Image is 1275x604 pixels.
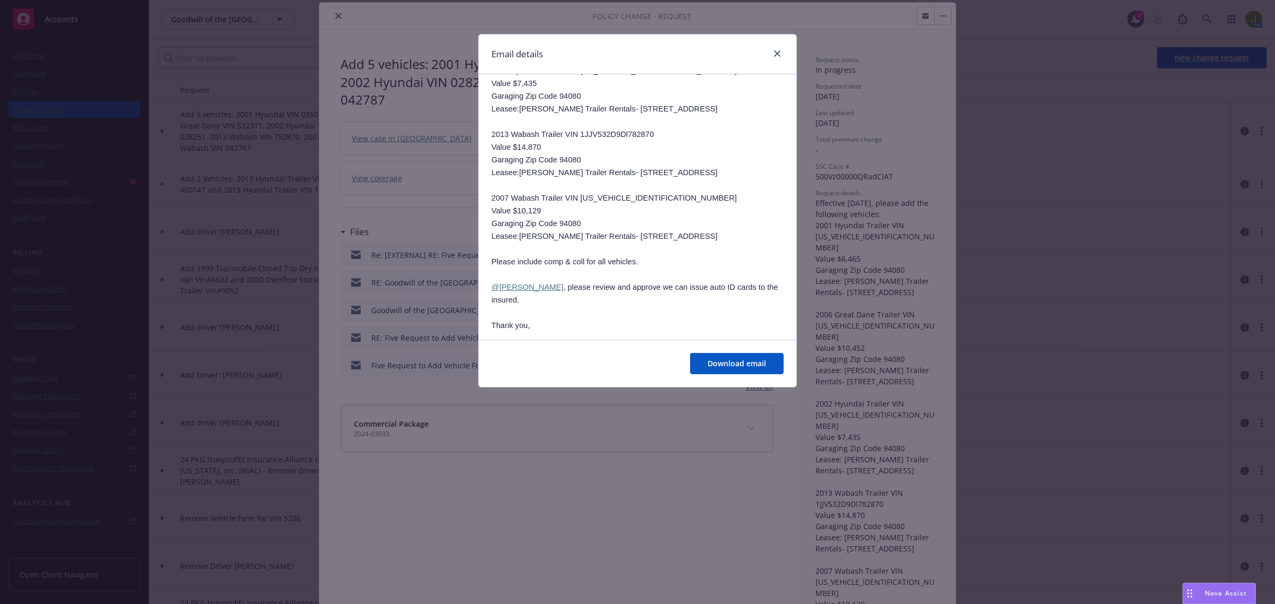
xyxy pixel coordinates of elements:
span: Thank you, [491,321,530,330]
span: , please review and approve we can issue auto ID cards to the insured. [491,283,778,304]
button: Nova Assist [1183,583,1256,604]
span: Please include comp & coll for all vehicles. [491,257,638,266]
button: Download email [690,353,784,374]
div: Drag to move [1183,583,1196,603]
a: @[PERSON_NAME] [491,282,563,291]
span: Download email [708,358,766,368]
span: Nova Assist [1205,589,1247,598]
